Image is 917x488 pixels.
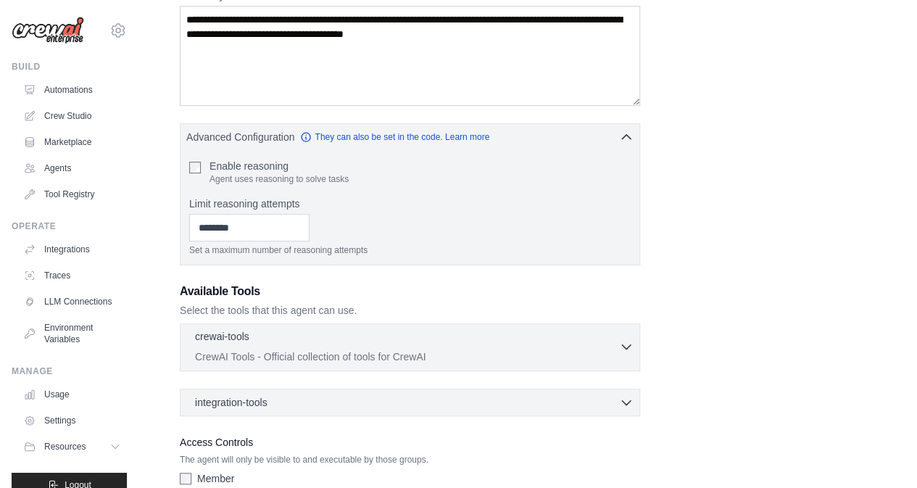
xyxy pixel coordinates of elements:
img: Logo [12,17,84,44]
button: Resources [17,435,127,458]
p: CrewAI Tools - Official collection of tools for CrewAI [195,350,619,364]
p: Select the tools that this agent can use. [180,303,640,318]
a: Tool Registry [17,183,127,206]
span: integration-tools [195,395,267,410]
label: Member [197,471,234,486]
label: Limit reasoning attempts [189,197,631,211]
span: Resources [44,441,86,452]
a: Automations [17,78,127,102]
a: Crew Studio [17,104,127,128]
label: Access Controls [180,434,640,451]
a: Settings [17,409,127,432]
span: Advanced Configuration [186,130,294,144]
button: integration-tools [186,395,634,410]
a: Marketplace [17,131,127,154]
a: LLM Connections [17,290,127,313]
h3: Available Tools [180,283,640,300]
p: Agent uses reasoning to solve tasks [209,173,349,185]
button: Advanced Configuration They can also be set in the code. Learn more [181,124,639,150]
p: Set a maximum number of reasoning attempts [189,244,631,256]
div: Build [12,61,127,73]
label: Enable reasoning [209,159,349,173]
div: Operate [12,220,127,232]
a: Usage [17,383,127,406]
button: crewai-tools CrewAI Tools - Official collection of tools for CrewAI [186,329,634,364]
a: Environment Variables [17,316,127,351]
a: Traces [17,264,127,287]
p: crewai-tools [195,329,249,344]
p: The agent will only be visible to and executable by those groups. [180,454,640,466]
div: Manage [12,365,127,377]
a: Integrations [17,238,127,261]
a: They can also be set in the code. Learn more [300,131,489,143]
a: Agents [17,157,127,180]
